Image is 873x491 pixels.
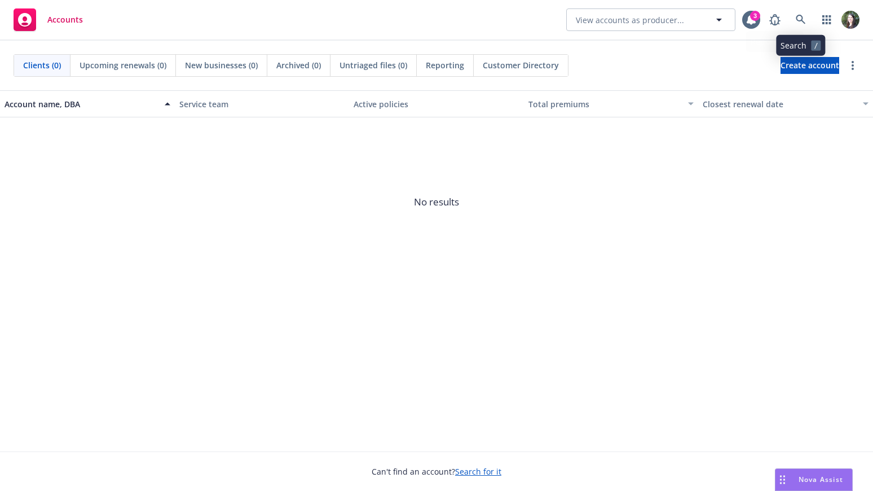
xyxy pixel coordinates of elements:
[764,8,786,31] a: Report a Bug
[276,59,321,71] span: Archived (0)
[566,8,735,31] button: View accounts as producer...
[750,11,760,21] div: 3
[80,59,166,71] span: Upcoming renewals (0)
[781,55,839,76] span: Create account
[349,90,524,117] button: Active policies
[781,57,839,74] a: Create account
[576,14,684,26] span: View accounts as producer...
[47,15,83,24] span: Accounts
[5,98,158,110] div: Account name, DBA
[455,466,501,477] a: Search for it
[9,4,87,36] a: Accounts
[175,90,350,117] button: Service team
[354,98,519,110] div: Active policies
[846,59,859,72] a: more
[799,475,843,484] span: Nova Assist
[179,98,345,110] div: Service team
[703,98,856,110] div: Closest renewal date
[483,59,559,71] span: Customer Directory
[775,469,790,490] div: Drag to move
[528,98,682,110] div: Total premiums
[426,59,464,71] span: Reporting
[790,8,812,31] a: Search
[815,8,838,31] a: Switch app
[185,59,258,71] span: New businesses (0)
[524,90,699,117] button: Total premiums
[339,59,407,71] span: Untriaged files (0)
[775,468,853,491] button: Nova Assist
[372,466,501,477] span: Can't find an account?
[698,90,873,117] button: Closest renewal date
[841,11,859,29] img: photo
[23,59,61,71] span: Clients (0)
